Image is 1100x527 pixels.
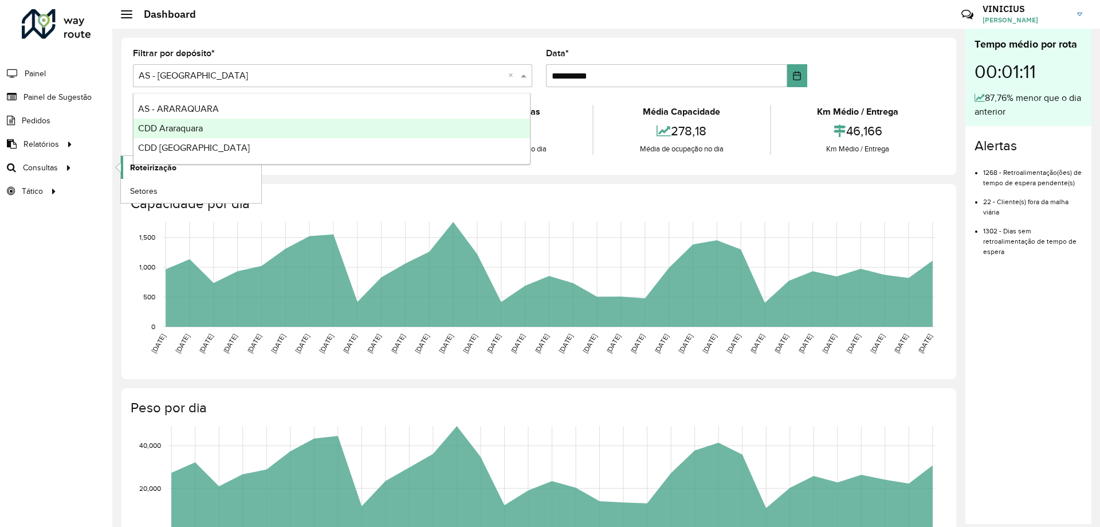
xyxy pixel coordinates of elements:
[341,333,358,354] text: [DATE]
[653,333,670,354] text: [DATE]
[138,123,203,133] span: CDD Araraquara
[955,2,980,27] a: Contato Rápido
[139,263,155,271] text: 1,000
[121,179,261,202] a: Setores
[509,333,526,354] text: [DATE]
[546,46,569,60] label: Data
[893,333,909,354] text: [DATE]
[797,333,814,354] text: [DATE]
[596,119,767,143] div: 278,18
[701,333,718,354] text: [DATE]
[983,188,1082,217] li: 22 - Cliente(s) fora da malha viária
[596,105,767,119] div: Média Capacidade
[132,8,196,21] h2: Dashboard
[151,323,155,330] text: 0
[533,333,550,354] text: [DATE]
[174,333,190,354] text: [DATE]
[131,400,945,416] h4: Peso por dia
[143,293,155,300] text: 500
[23,138,59,150] span: Relatórios
[845,333,862,354] text: [DATE]
[138,143,250,153] span: CDD [GEOGRAPHIC_DATA]
[139,442,161,450] text: 40,000
[983,15,1068,25] span: [PERSON_NAME]
[725,333,742,354] text: [DATE]
[975,37,1082,52] div: Tempo médio por rota
[22,185,43,197] span: Tático
[461,333,478,354] text: [DATE]
[23,162,58,174] span: Consultas
[821,333,838,354] text: [DATE]
[749,333,765,354] text: [DATE]
[25,68,46,80] span: Painel
[557,333,574,354] text: [DATE]
[130,162,176,174] span: Roteirização
[317,333,334,354] text: [DATE]
[150,333,167,354] text: [DATE]
[485,333,502,354] text: [DATE]
[508,69,518,83] span: Clear all
[787,64,807,87] button: Choose Date
[983,159,1082,188] li: 1268 - Retroalimentação(ões) de tempo de espera pendente(s)
[773,333,789,354] text: [DATE]
[130,185,158,197] span: Setores
[582,333,598,354] text: [DATE]
[605,333,622,354] text: [DATE]
[366,333,382,354] text: [DATE]
[596,143,767,155] div: Média de ocupação no dia
[270,333,286,354] text: [DATE]
[414,333,430,354] text: [DATE]
[774,105,942,119] div: Km Médio / Entrega
[131,196,945,212] h4: Capacidade por dia
[983,217,1082,257] li: 1302 - Dias sem retroalimentação de tempo de espera
[133,46,215,60] label: Filtrar por depósito
[23,91,92,103] span: Painel de Sugestão
[677,333,694,354] text: [DATE]
[121,156,261,179] a: Roteirização
[774,119,942,143] div: 46,166
[390,333,406,354] text: [DATE]
[983,3,1068,14] h3: VINICIUS
[246,333,262,354] text: [DATE]
[975,52,1082,91] div: 00:01:11
[917,333,933,354] text: [DATE]
[774,143,942,155] div: Km Médio / Entrega
[438,333,454,354] text: [DATE]
[138,104,219,114] span: AS - ARARAQUARA
[975,91,1082,119] div: 87,76% menor que o dia anterior
[22,115,50,127] span: Pedidos
[975,138,1082,154] h4: Alertas
[198,333,214,354] text: [DATE]
[222,333,238,354] text: [DATE]
[869,333,886,354] text: [DATE]
[294,333,311,354] text: [DATE]
[139,485,161,492] text: 20,000
[133,93,531,165] ng-dropdown-panel: Options list
[139,233,155,241] text: 1,500
[629,333,646,354] text: [DATE]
